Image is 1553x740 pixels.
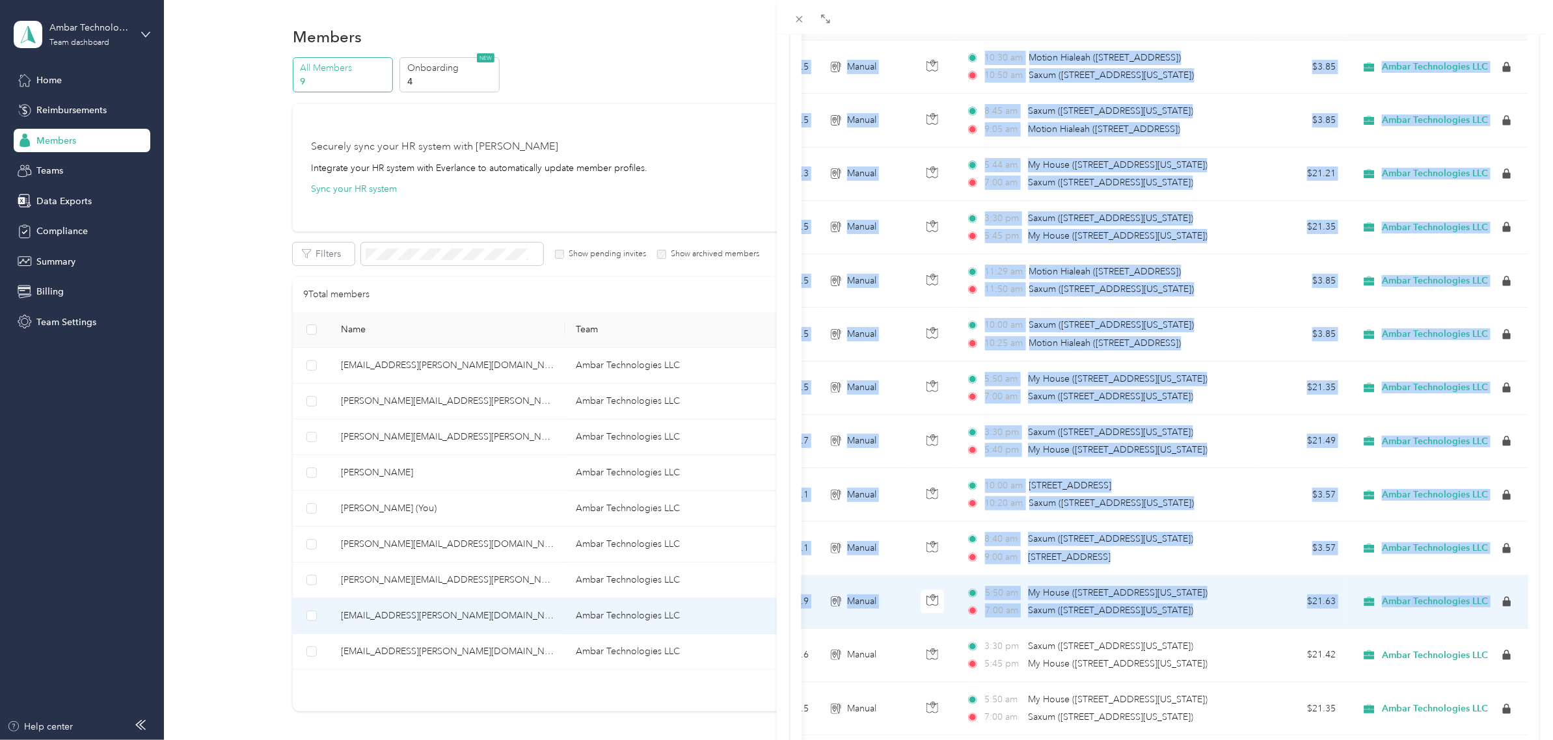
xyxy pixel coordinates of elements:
[847,594,876,609] span: Manual
[985,158,1022,172] span: 5:44 am
[985,586,1022,600] span: 5:50 am
[1255,308,1346,361] td: $3.85
[1028,427,1193,438] span: Saxum ([STREET_ADDRESS][US_STATE])
[985,104,1022,118] span: 8:45 am
[847,488,876,502] span: Manual
[985,372,1022,386] span: 5:50 am
[985,318,1023,332] span: 10:00 am
[985,211,1022,226] span: 3:30 pm
[1382,436,1488,447] span: Ambar Technologies LLC
[1029,480,1112,491] span: [STREET_ADDRESS]
[1255,629,1346,682] td: $21.42
[985,532,1022,546] span: 8:40 am
[1255,682,1346,735] td: $21.35
[985,229,1022,243] span: 5:45 pm
[1029,52,1182,63] span: Motion Hialeah ([STREET_ADDRESS])
[985,176,1022,190] span: 7:00 am
[1029,266,1182,277] span: Motion Hialeah ([STREET_ADDRESS])
[1028,533,1193,544] span: Saxum ([STREET_ADDRESS][US_STATE])
[985,710,1022,724] span: 7:00 am
[847,113,876,127] span: Manual
[1255,575,1346,629] td: $21.63
[1028,641,1193,652] span: Saxum ([STREET_ADDRESS][US_STATE])
[1255,254,1346,308] td: $3.85
[1028,213,1193,224] span: Saxum ([STREET_ADDRESS][US_STATE])
[1029,284,1195,295] span: Saxum ([STREET_ADDRESS][US_STATE])
[1382,703,1488,715] span: Ambar Technologies LLC
[985,282,1023,297] span: 11:50 am
[1382,61,1488,73] span: Ambar Technologies LLC
[1028,391,1193,402] span: Saxum ([STREET_ADDRESS][US_STATE])
[847,60,876,74] span: Manual
[847,327,876,341] span: Manual
[985,336,1023,350] span: 10:25 am
[985,425,1022,440] span: 3:30 pm
[1382,328,1488,340] span: Ambar Technologies LLC
[985,639,1022,654] span: 3:30 pm
[985,603,1022,618] span: 7:00 am
[985,693,1022,707] span: 5:50 am
[1028,373,1208,384] span: My House ([STREET_ADDRESS][US_STATE])
[985,550,1022,564] span: 9:00 am
[1028,230,1208,241] span: My House ([STREET_ADDRESS][US_STATE])
[1382,542,1488,554] span: Ambar Technologies LLC
[985,443,1022,457] span: 5:40 pm
[985,265,1023,279] span: 11:29 am
[847,166,876,181] span: Manual
[1028,444,1208,455] span: My House ([STREET_ADDRESS][US_STATE])
[985,390,1022,404] span: 7:00 am
[1255,522,1346,575] td: $3.57
[1382,114,1488,126] span: Ambar Technologies LLC
[1255,40,1346,94] td: $3.85
[1028,694,1208,705] span: My House ([STREET_ADDRESS][US_STATE])
[847,702,876,716] span: Manual
[1029,337,1182,349] span: Motion Hialeah ([STREET_ADDRESS])
[1255,415,1346,468] td: $21.49
[1028,711,1193,722] span: Saxum ([STREET_ADDRESS][US_STATE])
[847,648,876,662] span: Manual
[1382,382,1488,393] span: Ambar Technologies LLC
[985,657,1022,671] span: 5:45 pm
[1255,94,1346,147] td: $3.85
[1382,222,1488,233] span: Ambar Technologies LLC
[847,274,876,288] span: Manual
[1029,497,1195,509] span: Saxum ([STREET_ADDRESS][US_STATE])
[847,380,876,395] span: Manual
[985,68,1023,83] span: 10:50 am
[1382,275,1488,287] span: Ambar Technologies LLC
[1028,124,1180,135] span: Motion Hialeah ([STREET_ADDRESS])
[1029,70,1195,81] span: Saxum ([STREET_ADDRESS][US_STATE])
[1028,605,1193,616] span: Saxum ([STREET_ADDRESS][US_STATE])
[1255,362,1346,415] td: $21.35
[985,496,1023,510] span: 10:20 am
[985,51,1023,65] span: 10:30 am
[1382,168,1488,179] span: Ambar Technologies LLC
[1255,148,1346,201] td: $21.21
[847,434,876,448] span: Manual
[985,122,1022,137] span: 9:05 am
[1028,658,1208,669] span: My House ([STREET_ADDRESS][US_STATE])
[985,479,1023,493] span: 10:00 am
[1382,489,1488,501] span: Ambar Technologies LLC
[1028,551,1111,562] span: [STREET_ADDRESS]
[1028,177,1193,188] span: Saxum ([STREET_ADDRESS][US_STATE])
[1028,587,1208,598] span: My House ([STREET_ADDRESS][US_STATE])
[1382,596,1488,607] span: Ambar Technologies LLC
[1255,201,1346,254] td: $21.35
[1028,159,1208,170] span: My House ([STREET_ADDRESS][US_STATE])
[847,541,876,555] span: Manual
[847,220,876,234] span: Manual
[1480,667,1553,740] iframe: Everlance-gr Chat Button Frame
[1028,105,1193,116] span: Saxum ([STREET_ADDRESS][US_STATE])
[1255,468,1346,522] td: $3.57
[1382,650,1488,661] span: Ambar Technologies LLC
[1029,319,1195,330] span: Saxum ([STREET_ADDRESS][US_STATE])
